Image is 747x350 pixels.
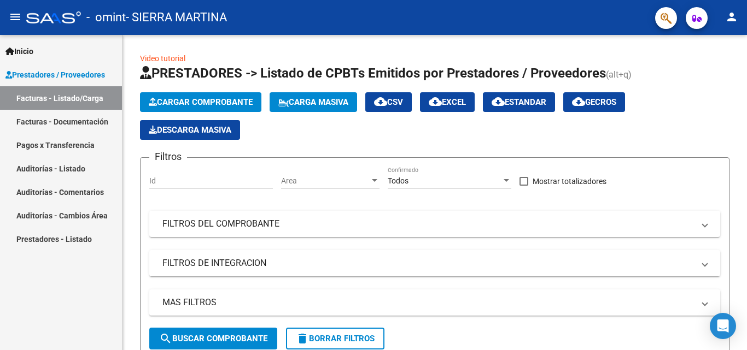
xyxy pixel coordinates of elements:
[162,296,694,309] mat-panel-title: MAS FILTROS
[429,95,442,108] mat-icon: cloud_download
[420,92,475,112] button: EXCEL
[374,95,387,108] mat-icon: cloud_download
[365,92,412,112] button: CSV
[159,332,172,345] mat-icon: search
[270,92,357,112] button: Carga Masiva
[492,95,505,108] mat-icon: cloud_download
[86,5,126,29] span: - omint
[388,176,408,185] span: Todos
[278,97,348,107] span: Carga Masiva
[149,211,720,237] mat-expansion-panel-header: FILTROS DEL COMPROBANTE
[286,328,384,349] button: Borrar Filtros
[140,66,606,81] span: PRESTADORES -> Listado de CPBTs Emitidos por Prestadores / Proveedores
[126,5,227,29] span: - SIERRA MARTINA
[9,10,22,23] mat-icon: menu
[483,92,555,112] button: Estandar
[149,97,253,107] span: Cargar Comprobante
[572,95,585,108] mat-icon: cloud_download
[149,149,187,164] h3: Filtros
[149,250,720,276] mat-expansion-panel-header: FILTROS DE INTEGRACION
[149,125,231,135] span: Descarga Masiva
[140,54,185,63] a: Video tutorial
[140,120,240,140] app-download-masive: Descarga masiva de comprobantes (adjuntos)
[162,257,694,269] mat-panel-title: FILTROS DE INTEGRACION
[140,120,240,140] button: Descarga Masiva
[710,313,736,339] div: Open Intercom Messenger
[606,69,632,80] span: (alt+q)
[140,92,261,112] button: Cargar Comprobante
[149,289,720,316] mat-expansion-panel-header: MAS FILTROS
[374,97,403,107] span: CSV
[5,45,33,57] span: Inicio
[563,92,625,112] button: Gecros
[533,175,606,188] span: Mostrar totalizadores
[281,176,370,186] span: Area
[162,218,694,230] mat-panel-title: FILTROS DEL COMPROBANTE
[429,97,466,107] span: EXCEL
[572,97,616,107] span: Gecros
[159,334,267,343] span: Buscar Comprobante
[149,328,277,349] button: Buscar Comprobante
[725,10,738,23] mat-icon: person
[296,334,375,343] span: Borrar Filtros
[5,69,105,81] span: Prestadores / Proveedores
[492,97,546,107] span: Estandar
[296,332,309,345] mat-icon: delete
